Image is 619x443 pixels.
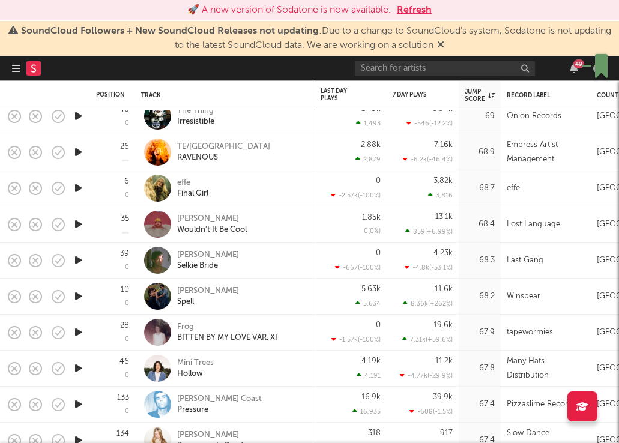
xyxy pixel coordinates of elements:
[361,357,381,365] div: 4.19k
[321,88,363,102] div: Last Day Plays
[361,141,381,149] div: 2.88k
[177,214,247,235] a: [PERSON_NAME]Wouldn't It Be Cool
[405,264,453,271] div: -4.8k ( -53.1 % )
[361,285,381,293] div: 5.63k
[21,26,611,50] span: : Due to a change to SoundCloud's system, Sodatone is not updating to the latest SoundCloud data....
[177,188,208,199] div: Final Girl
[177,178,208,188] div: effe
[465,145,495,160] div: 68.9
[177,369,214,379] div: Hollow
[177,297,239,307] div: Spell
[433,393,453,401] div: 39.9k
[362,214,381,221] div: 1.85k
[406,119,453,127] div: -546 ( -12.2 % )
[507,92,579,99] div: Record Label
[507,138,585,167] div: Empress Artist Management
[368,429,381,437] div: 318
[177,214,247,225] div: [PERSON_NAME]
[177,405,262,415] div: Pressure
[120,250,129,258] div: 39
[402,336,453,343] div: 7.31k ( +59.6 % )
[357,372,381,379] div: 4,191
[177,322,277,343] a: FrogBITTEN BY MY LOVE VAR. XI
[405,228,453,235] div: 859 ( +6.99 % )
[465,325,495,340] div: 67.9
[125,408,129,415] div: 0
[435,357,453,365] div: 11.2k
[376,249,381,257] div: 0
[331,191,381,199] div: -2.57k ( -100 % )
[177,152,270,163] div: RAVENOUS
[507,289,540,304] div: Winspear
[355,300,381,307] div: 5,634
[352,408,381,415] div: 16,935
[177,430,243,441] div: [PERSON_NAME]
[177,286,239,307] a: [PERSON_NAME]Spell
[335,264,381,271] div: -667 ( -100 % )
[435,285,453,293] div: 11.6k
[177,142,270,152] div: TE/[GEOGRAPHIC_DATA]
[465,253,495,268] div: 68.3
[465,361,495,376] div: 67.8
[177,178,208,199] a: effeFinal Girl
[120,143,129,151] div: 26
[465,88,495,103] div: Jump Score
[393,91,435,98] div: 7 Day Plays
[21,26,319,36] span: SoundCloud Followers + New SoundCloud Releases not updating
[125,264,129,271] div: 0
[507,325,553,340] div: tapewormies
[507,397,576,412] div: Pizzaslime Records
[376,321,381,329] div: 0
[117,394,129,402] div: 133
[124,178,129,185] div: 6
[465,217,495,232] div: 68.4
[465,181,495,196] div: 68.7
[570,64,578,73] button: 49
[465,109,495,124] div: 69
[119,358,129,366] div: 46
[177,250,239,261] div: [PERSON_NAME]
[437,41,444,50] span: Dismiss
[465,397,495,412] div: 67.4
[120,322,129,330] div: 28
[433,321,453,329] div: 19.6k
[177,106,214,116] div: The Thing
[507,109,561,124] div: Onion Records
[177,142,270,163] a: TE/[GEOGRAPHIC_DATA]RAVENOUS
[433,177,453,185] div: 3.82k
[177,394,262,415] a: [PERSON_NAME] CoastPressure
[355,155,381,163] div: 2,879
[177,394,262,405] div: [PERSON_NAME] Coast
[177,358,214,379] a: Mini TreesHollow
[187,3,391,17] div: 🚀 A new version of Sodatone is now available.
[507,181,520,196] div: effe
[96,91,125,98] div: Position
[428,191,453,199] div: 3,816
[507,217,560,232] div: Lost Language
[364,228,381,235] div: 0 ( 0 % )
[434,141,453,149] div: 7.16k
[573,59,584,68] div: 49
[125,120,129,127] div: 0
[376,177,381,185] div: 0
[177,286,239,297] div: [PERSON_NAME]
[177,225,247,235] div: Wouldn't It Be Cool
[433,249,453,257] div: 4.23k
[121,286,129,294] div: 10
[125,336,129,343] div: 0
[355,61,535,76] input: Search for artists
[177,358,214,369] div: Mini Trees
[400,372,453,379] div: -4.77k ( -29.9 % )
[177,333,277,343] div: BITTEN BY MY LOVE VAR. XI
[331,336,381,343] div: -1.57k ( -100 % )
[507,253,543,268] div: Last Gang
[125,372,129,379] div: 0
[440,429,453,437] div: 917
[465,289,495,304] div: 68.2
[356,119,381,127] div: 1,493
[507,354,585,383] div: Many Hats Distribution
[116,430,129,438] div: 134
[177,261,239,271] div: Selkie Bride
[403,155,453,163] div: -6.2k ( -46.4 % )
[403,300,453,307] div: 8.36k ( +262 % )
